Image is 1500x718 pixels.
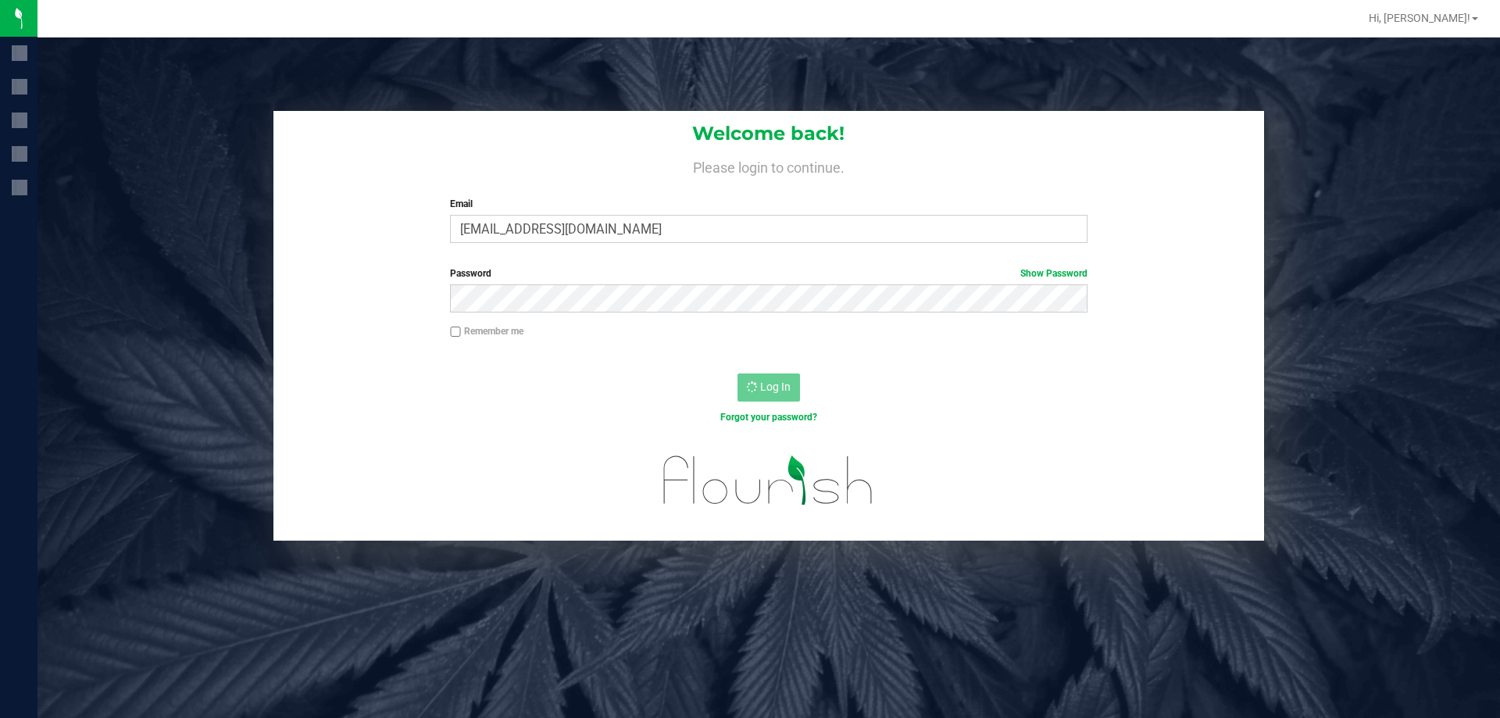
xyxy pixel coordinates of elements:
[450,327,461,338] input: Remember me
[273,123,1264,144] h1: Welcome back!
[760,380,791,393] span: Log In
[450,197,1087,211] label: Email
[720,412,817,423] a: Forgot your password?
[645,441,892,520] img: flourish_logo.svg
[737,373,800,402] button: Log In
[1020,268,1087,279] a: Show Password
[450,324,523,338] label: Remember me
[1369,12,1470,24] span: Hi, [PERSON_NAME]!
[273,156,1264,175] h4: Please login to continue.
[450,268,491,279] span: Password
